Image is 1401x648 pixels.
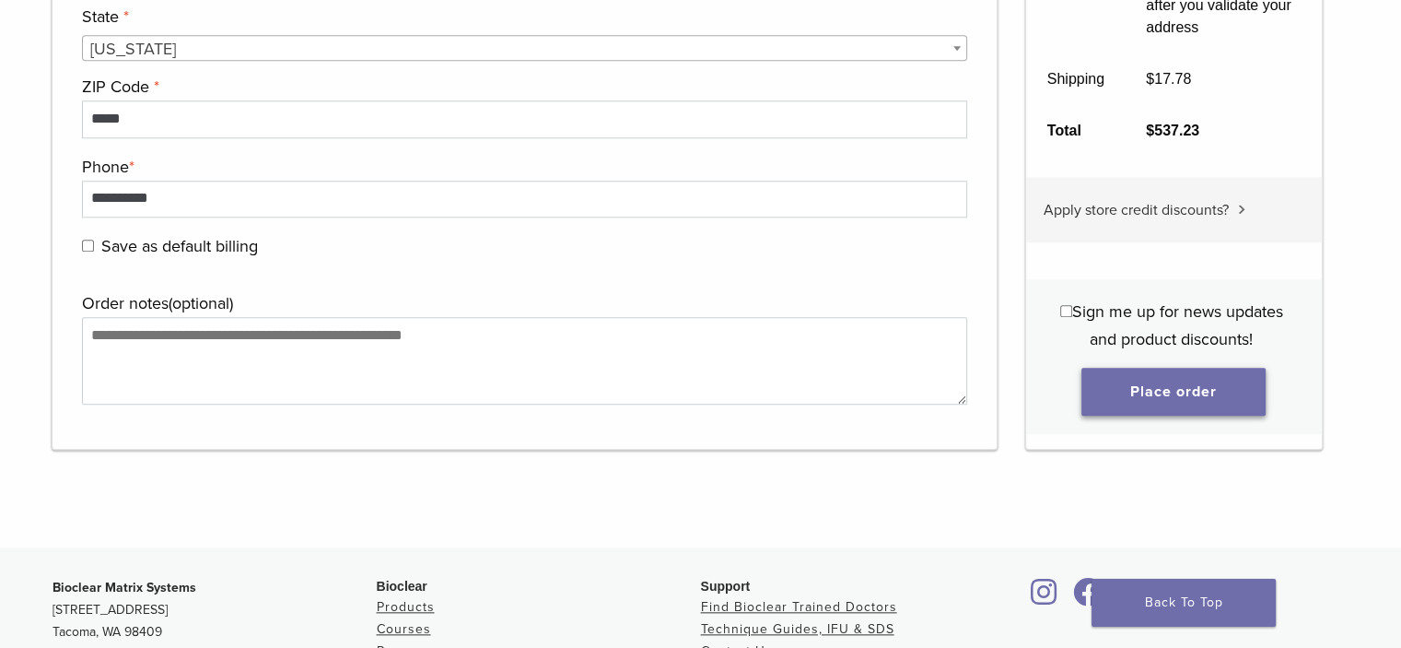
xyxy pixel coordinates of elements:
span: Iowa [83,36,967,62]
input: Sign me up for news updates and product discounts! [1060,305,1072,317]
span: $ [1146,71,1154,87]
span: Bioclear [377,579,427,594]
bdi: 17.78 [1146,71,1191,87]
a: Find Bioclear Trained Doctors [701,599,897,615]
label: Order notes [82,289,963,317]
bdi: 537.23 [1146,123,1199,138]
span: $ [1146,123,1154,138]
span: Apply store credit discounts? [1044,201,1229,219]
a: Technique Guides, IFU & SDS [701,621,894,637]
a: Bioclear [1068,589,1110,607]
img: caret.svg [1238,205,1245,214]
span: (optional) [169,293,233,313]
button: Place order [1081,368,1266,416]
strong: Bioclear Matrix Systems [53,580,196,595]
label: State [82,3,963,30]
label: ZIP Code [82,73,963,100]
a: Bioclear [1025,589,1064,607]
input: Save as default billing [82,240,94,252]
a: Products [377,599,435,615]
th: Shipping [1026,53,1126,105]
a: Courses [377,621,431,637]
th: Total [1026,105,1126,157]
span: Support [701,579,751,594]
label: Phone [82,153,963,181]
a: Back To Top [1092,579,1276,627]
label: Save as default billing [82,232,963,260]
span: Sign me up for news updates and product discounts! [1072,301,1283,349]
span: State [82,35,968,61]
